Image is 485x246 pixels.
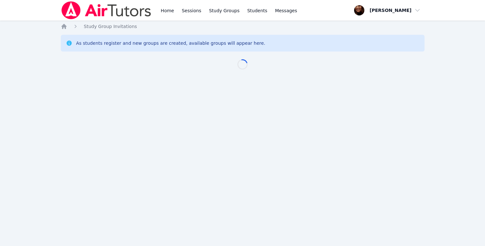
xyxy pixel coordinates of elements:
div: As students register and new groups are created, available groups will appear here. [76,40,265,46]
a: Study Group Invitations [84,23,137,30]
span: Messages [275,7,297,14]
span: Study Group Invitations [84,24,137,29]
nav: Breadcrumb [61,23,425,30]
img: Air Tutors [61,1,152,19]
